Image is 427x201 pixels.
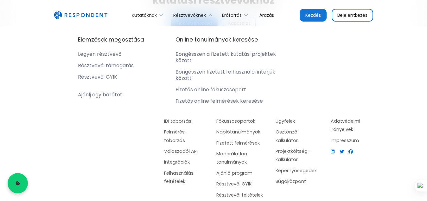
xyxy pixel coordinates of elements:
font: Impresszum [331,137,359,144]
a: Súgóközpont [276,177,318,185]
a: Impresszum [331,136,373,145]
font: Erőforrás [222,12,242,18]
font: Válaszadói API [164,148,198,154]
a: Böngésszen fizetett felhasználói interjúk között [175,69,290,84]
font: Böngésszen a fizetett kutatási projektek között [175,50,276,64]
font: Résztvevői GYIK [216,181,252,187]
a: Felmérési toborzás [164,128,204,145]
a: IDI toborzás [164,117,204,125]
font: Ösztönző kalkulátor [276,129,298,143]
a: Válaszadói API [164,147,204,155]
a: otthon [54,11,107,19]
font: Bejelentkezés [337,12,367,18]
a: Résztvevői GYIK [78,74,144,89]
a: Bejelentkezés [332,9,373,22]
a: Böngésszen a fizetett kutatási projektek között [175,51,290,66]
font: Legyen résztvevő [78,50,122,58]
a: Résztvevői támogatás [78,62,144,71]
a: Adatvédelmi irányelvek [331,117,373,134]
font: Fizetős online fókuszcsoport [175,86,246,93]
a: Fizetett felmérések [216,139,263,147]
font: Résztvevői támogatás [78,62,134,69]
a: Felhasználási feltételek [164,169,204,186]
font: Résztvevőknek [173,12,206,18]
a: Fókuszcsoportok [216,117,263,125]
a: Integrációk [164,158,204,166]
font: Projektköltség-kalkulátor [276,148,310,163]
font: Elemzések megosztása [78,36,144,43]
font: Súgóközpont [276,178,306,185]
div: Résztvevőknek [169,8,218,23]
a: Résztvevői feltételek [216,191,263,199]
font: Képernyősegédek [276,167,317,174]
a: Árazás [254,8,279,23]
a: Ösztönző kalkulátor [276,128,318,145]
font: Online tanulmányok keresése [175,36,258,43]
font: IDI toborzás [164,118,191,124]
font: Fizetős online felmérések keresése [175,97,263,105]
a: Moderálatlan tanulmányok [216,150,263,166]
a: Projektköltség-kalkulátor [276,147,318,164]
font: Böngésszen fizetett felhasználói interjúk között [175,68,275,82]
font: Fizetett felmérések [216,140,260,146]
a: Képernyősegédek [276,166,318,175]
font: Kutatóknak [132,12,157,18]
a: Fizetős online felmérések keresése [175,98,290,107]
img: Névtelen felhasználói felület logója [54,11,107,19]
font: Adatvédelmi irányelvek [331,118,360,133]
font: Felmérési toborzás [164,129,186,143]
a: Ügyfelek [276,117,318,125]
a: Kezdés [300,9,327,22]
font: Ajánlj egy barátot [78,91,122,98]
font: Naplótanulmányok [216,129,260,135]
font: Ajánló program [216,170,252,176]
a: Legyen résztvevő [78,51,144,60]
font: Résztvevői GYIK [78,73,117,81]
font: Árazás [259,12,274,18]
div: Erőforrás [219,8,254,23]
font: Ügyfelek [276,118,295,124]
font: Fókuszcsoportok [216,118,255,124]
font: Moderálatlan tanulmányok [216,151,247,165]
div: Kutatóknak [128,8,169,23]
a: Ajánlj egy barátot [78,92,144,107]
font: Felhasználási feltételek [164,170,194,185]
font: Integrációk [164,159,190,165]
a: Ajánló program [216,169,263,177]
font: Kezdés [305,12,321,18]
font: Résztvevői feltételek [216,192,263,198]
a: Résztvevői GYIK [216,180,263,188]
a: Naplótanulmányok [216,128,263,136]
a: Fizetős online fókuszcsoport [175,87,290,95]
